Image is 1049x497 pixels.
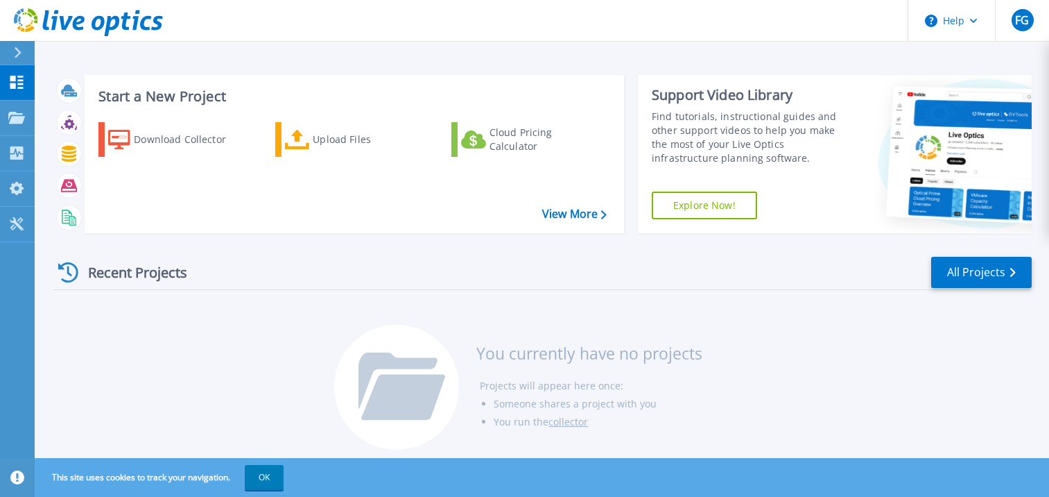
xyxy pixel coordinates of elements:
h3: You currently have no projects [476,346,702,361]
li: You run the [494,413,702,431]
div: Find tutorials, instructional guides and other support videos to help you make the most of your L... [652,110,849,165]
a: Upload Files [275,122,430,157]
a: collector [548,415,588,428]
a: Cloud Pricing Calculator [451,122,606,157]
div: Download Collector [134,126,245,153]
span: FG [1015,15,1029,26]
a: All Projects [931,257,1032,288]
h3: Start a New Project [98,89,606,104]
a: Download Collector [98,122,253,157]
a: View More [542,208,607,221]
a: Explore Now! [652,192,757,219]
span: This site uses cookies to track your navigation. [38,465,284,490]
button: OK [245,465,284,490]
div: Support Video Library [652,86,849,104]
div: Recent Projects [53,255,206,289]
div: Upload Files [313,126,424,153]
div: Cloud Pricing Calculator [489,126,600,153]
li: Projects will appear here once: [480,377,702,395]
li: Someone shares a project with you [494,395,702,413]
